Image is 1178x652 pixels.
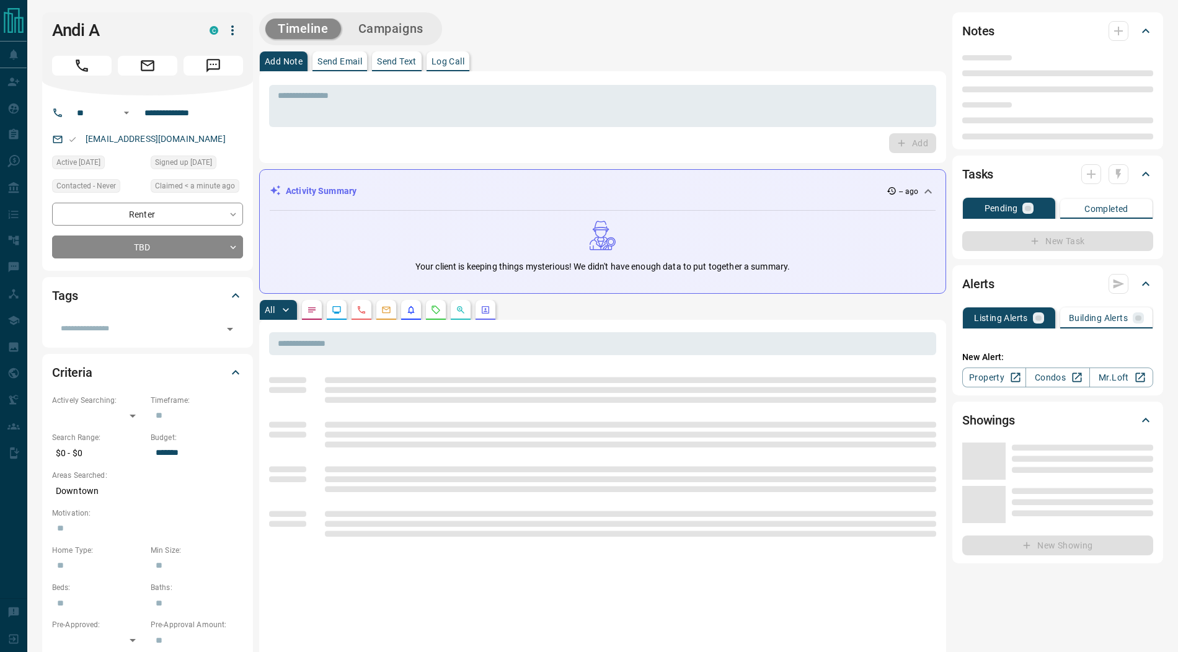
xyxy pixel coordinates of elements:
[962,351,1153,364] p: New Alert:
[317,57,362,66] p: Send Email
[118,56,177,76] span: Email
[52,545,144,556] p: Home Type:
[68,135,77,144] svg: Email Valid
[962,410,1015,430] h2: Showings
[221,320,239,338] button: Open
[265,57,303,66] p: Add Note
[52,56,112,76] span: Call
[985,204,1018,213] p: Pending
[184,56,243,76] span: Message
[155,156,212,169] span: Signed up [DATE]
[119,105,134,120] button: Open
[151,582,243,593] p: Baths:
[415,260,790,273] p: Your client is keeping things mysterious! We didn't have enough data to put together a summary.
[1089,368,1153,387] a: Mr.Loft
[151,179,243,196] div: Mon Oct 13 2025
[480,305,490,315] svg: Agent Actions
[52,281,243,311] div: Tags
[151,545,243,556] p: Min Size:
[52,619,144,630] p: Pre-Approved:
[86,134,226,144] a: [EMAIL_ADDRESS][DOMAIN_NAME]
[307,305,317,315] svg: Notes
[962,405,1153,435] div: Showings
[151,619,243,630] p: Pre-Approval Amount:
[52,481,243,501] p: Downtown
[899,186,918,197] p: -- ago
[52,582,144,593] p: Beds:
[210,26,218,35] div: condos.ca
[406,305,416,315] svg: Listing Alerts
[962,164,993,184] h2: Tasks
[56,180,116,192] span: Contacted - Never
[381,305,391,315] svg: Emails
[155,180,235,192] span: Claimed < a minute ago
[52,286,77,306] h2: Tags
[52,395,144,406] p: Actively Searching:
[151,395,243,406] p: Timeframe:
[52,156,144,173] div: Tue Dec 25 2018
[52,508,243,519] p: Motivation:
[52,363,92,382] h2: Criteria
[286,185,356,198] p: Activity Summary
[974,314,1028,322] p: Listing Alerts
[52,236,243,258] div: TBD
[431,305,441,315] svg: Requests
[270,180,936,203] div: Activity Summary-- ago
[52,432,144,443] p: Search Range:
[151,432,243,443] p: Budget:
[456,305,466,315] svg: Opportunities
[962,269,1153,299] div: Alerts
[265,306,275,314] p: All
[52,203,243,226] div: Renter
[52,20,191,40] h1: Andi A
[52,358,243,387] div: Criteria
[962,16,1153,46] div: Notes
[962,159,1153,189] div: Tasks
[377,57,417,66] p: Send Text
[1069,314,1128,322] p: Building Alerts
[56,156,100,169] span: Active [DATE]
[1025,368,1089,387] a: Condos
[52,443,144,464] p: $0 - $0
[346,19,436,39] button: Campaigns
[332,305,342,315] svg: Lead Browsing Activity
[151,156,243,173] div: Tue Dec 25 2018
[962,368,1026,387] a: Property
[962,274,994,294] h2: Alerts
[962,21,994,41] h2: Notes
[432,57,464,66] p: Log Call
[265,19,341,39] button: Timeline
[52,470,243,481] p: Areas Searched:
[1084,205,1128,213] p: Completed
[356,305,366,315] svg: Calls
